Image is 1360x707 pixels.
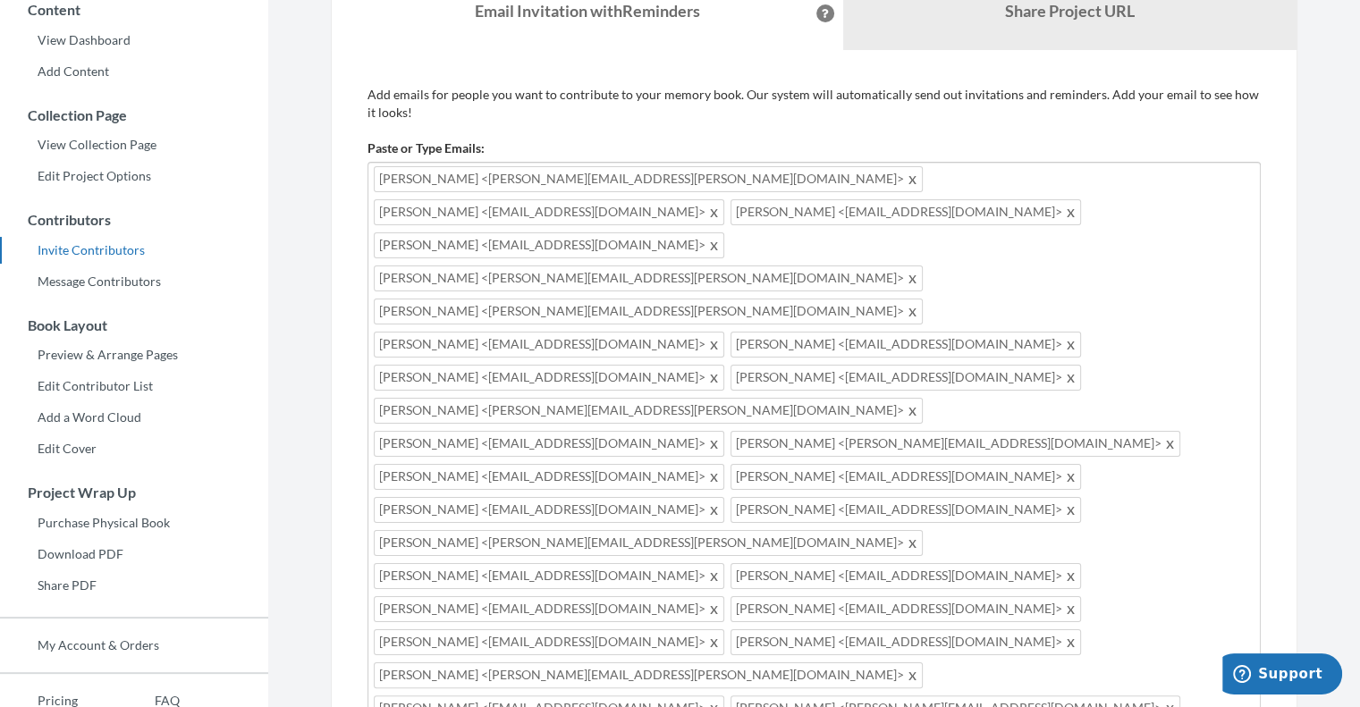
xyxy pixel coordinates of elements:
[1,107,268,123] h3: Collection Page
[374,629,724,655] span: [PERSON_NAME] <[EMAIL_ADDRESS][DOMAIN_NAME]>
[367,86,1261,122] p: Add emails for people you want to contribute to your memory book. Our system will automatically s...
[731,332,1081,358] span: [PERSON_NAME] <[EMAIL_ADDRESS][DOMAIN_NAME]>
[1005,1,1135,21] b: Share Project URL
[731,199,1081,225] span: [PERSON_NAME] <[EMAIL_ADDRESS][DOMAIN_NAME]>
[1222,653,1342,698] iframe: Opens a widget where you can chat to one of our agents
[731,596,1081,622] span: [PERSON_NAME] <[EMAIL_ADDRESS][DOMAIN_NAME]>
[367,139,485,157] label: Paste or Type Emails:
[374,464,724,490] span: [PERSON_NAME] <[EMAIL_ADDRESS][DOMAIN_NAME]>
[374,265,923,291] span: [PERSON_NAME] <[PERSON_NAME][EMAIL_ADDRESS][PERSON_NAME][DOMAIN_NAME]>
[374,199,724,225] span: [PERSON_NAME] <[EMAIL_ADDRESS][DOMAIN_NAME]>
[374,232,724,258] span: [PERSON_NAME] <[EMAIL_ADDRESS][DOMAIN_NAME]>
[374,166,923,192] span: [PERSON_NAME] <[PERSON_NAME][EMAIL_ADDRESS][PERSON_NAME][DOMAIN_NAME]>
[1,212,268,228] h3: Contributors
[1,317,268,333] h3: Book Layout
[374,530,923,556] span: [PERSON_NAME] <[PERSON_NAME][EMAIL_ADDRESS][PERSON_NAME][DOMAIN_NAME]>
[731,464,1081,490] span: [PERSON_NAME] <[EMAIL_ADDRESS][DOMAIN_NAME]>
[731,563,1081,589] span: [PERSON_NAME] <[EMAIL_ADDRESS][DOMAIN_NAME]>
[374,398,923,424] span: [PERSON_NAME] <[PERSON_NAME][EMAIL_ADDRESS][PERSON_NAME][DOMAIN_NAME]>
[1,484,268,501] h3: Project Wrap Up
[374,662,923,688] span: [PERSON_NAME] <[PERSON_NAME][EMAIL_ADDRESS][PERSON_NAME][DOMAIN_NAME]>
[374,563,724,589] span: [PERSON_NAME] <[EMAIL_ADDRESS][DOMAIN_NAME]>
[731,431,1180,457] span: [PERSON_NAME] <[PERSON_NAME][EMAIL_ADDRESS][DOMAIN_NAME]>
[374,332,724,358] span: [PERSON_NAME] <[EMAIL_ADDRESS][DOMAIN_NAME]>
[374,365,724,391] span: [PERSON_NAME] <[EMAIL_ADDRESS][DOMAIN_NAME]>
[374,299,923,324] span: [PERSON_NAME] <[PERSON_NAME][EMAIL_ADDRESS][PERSON_NAME][DOMAIN_NAME]>
[374,497,724,523] span: [PERSON_NAME] <[EMAIL_ADDRESS][DOMAIN_NAME]>
[475,1,700,21] strong: Email Invitation with Reminders
[731,497,1081,523] span: [PERSON_NAME] <[EMAIL_ADDRESS][DOMAIN_NAME]>
[731,629,1081,655] span: [PERSON_NAME] <[EMAIL_ADDRESS][DOMAIN_NAME]>
[731,365,1081,391] span: [PERSON_NAME] <[EMAIL_ADDRESS][DOMAIN_NAME]>
[374,431,724,457] span: [PERSON_NAME] <[EMAIL_ADDRESS][DOMAIN_NAME]>
[374,596,724,622] span: [PERSON_NAME] <[EMAIL_ADDRESS][DOMAIN_NAME]>
[1,2,268,18] h3: Content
